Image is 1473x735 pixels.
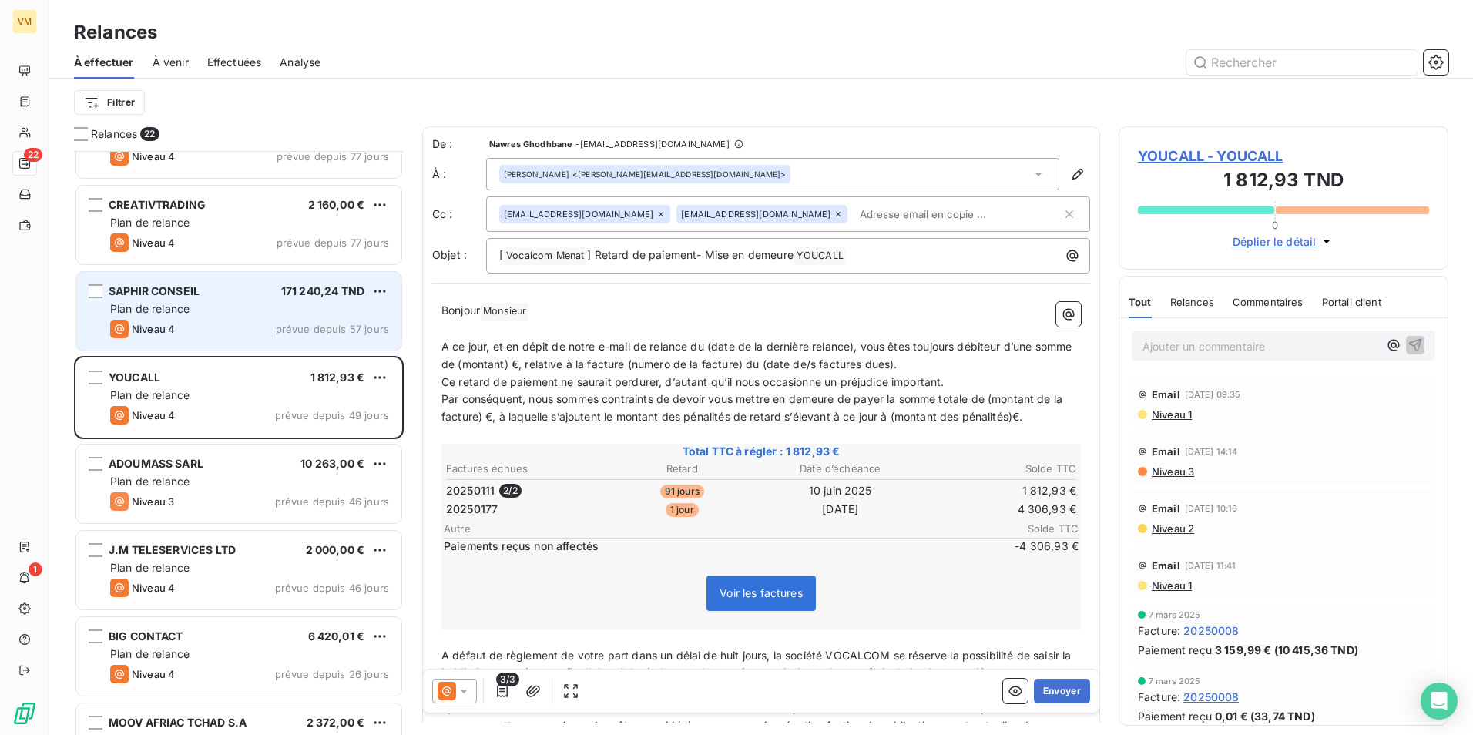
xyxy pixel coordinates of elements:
[132,495,174,508] span: Niveau 3
[489,139,572,149] span: Nawres Ghodhbane
[110,302,190,315] span: Plan de relance
[110,216,190,229] span: Plan de relance
[1149,610,1201,619] span: 7 mars 2025
[1228,233,1340,250] button: Déplier le détail
[1322,296,1381,308] span: Portail client
[432,206,486,222] label: Cc :
[504,210,653,219] span: [EMAIL_ADDRESS][DOMAIN_NAME]
[762,482,919,499] td: 10 juin 2025
[762,461,919,477] th: Date d’échéance
[74,18,157,46] h3: Relances
[132,668,175,680] span: Niveau 4
[276,323,389,335] span: prévue depuis 57 jours
[1138,689,1180,705] span: Facture :
[153,55,189,70] span: À venir
[307,716,365,729] span: 2 372,00 €
[1233,233,1317,250] span: Déplier le détail
[921,501,1078,518] td: 4 306,93 €
[132,323,175,335] span: Niveau 4
[587,248,794,261] span: ] Retard de paiement- Mise en demeure
[504,169,569,180] span: [PERSON_NAME]
[109,284,200,297] span: SAPHIR CONSEIL
[666,503,699,517] span: 1 jour
[1152,502,1180,515] span: Email
[1421,683,1458,720] div: Open Intercom Messenger
[499,248,503,261] span: [
[1152,559,1180,572] span: Email
[1185,561,1236,570] span: [DATE] 11:41
[132,409,175,421] span: Niveau 4
[1183,623,1239,639] span: 20250008
[109,198,206,211] span: CREATIVTRADING
[109,457,203,470] span: ADOUMASS SARL
[132,582,175,594] span: Niveau 4
[986,539,1079,554] span: -4 306,93 €
[441,392,1065,423] span: Par conséquent, nous sommes contraints de devoir vous mettre en demeure de payer la somme totale ...
[109,629,183,643] span: BIG CONTACT
[140,127,159,141] span: 22
[24,148,42,162] span: 22
[91,126,137,142] span: Relances
[1152,388,1180,401] span: Email
[12,9,37,34] div: VM
[277,150,389,163] span: prévue depuis 77 jours
[1185,390,1241,399] span: [DATE] 09:35
[1138,623,1180,639] span: Facture :
[300,457,364,470] span: 10 263,00 €
[110,561,190,574] span: Plan de relance
[1215,642,1358,658] span: 3 159,99 € (10 415,36 TND)
[275,668,389,680] span: prévue depuis 26 jours
[441,304,480,317] span: Bonjour
[1138,708,1212,724] span: Paiement reçu
[1034,679,1090,703] button: Envoyer
[446,483,495,498] span: 20250111
[1185,447,1238,456] span: [DATE] 14:14
[762,501,919,518] td: [DATE]
[1150,579,1192,592] span: Niveau 1
[110,388,190,401] span: Plan de relance
[794,247,846,265] span: YOUCALL
[277,237,389,249] span: prévue depuis 77 jours
[275,582,389,594] span: prévue depuis 46 jours
[109,543,236,556] span: J.M TELESERVICES LTD
[280,55,320,70] span: Analyse
[446,502,498,517] span: 20250177
[921,461,1078,477] th: Solde TTC
[74,90,145,115] button: Filtrer
[1215,708,1315,724] span: 0,01 € (33,74 TND)
[110,475,190,488] span: Plan de relance
[1185,504,1238,513] span: [DATE] 10:16
[109,716,247,729] span: MOOV AFRIAC TCHAD S.A
[444,522,986,535] span: Autre
[496,673,519,686] span: 3/3
[1129,296,1152,308] span: Tout
[1149,676,1201,686] span: 7 mars 2025
[1150,465,1194,478] span: Niveau 3
[720,586,803,599] span: Voir les factures
[921,482,1078,499] td: 1 812,93 €
[660,485,704,498] span: 91 jours
[1152,445,1180,458] span: Email
[481,303,528,321] span: Monsieur
[1138,642,1212,658] span: Paiement reçu
[132,150,175,163] span: Niveau 4
[681,210,830,219] span: [EMAIL_ADDRESS][DOMAIN_NAME]
[986,522,1079,535] span: Solde TTC
[445,461,602,477] th: Factures échues
[310,371,365,384] span: 1 812,93 €
[604,461,761,477] th: Retard
[432,166,486,182] label: À :
[444,539,983,554] span: Paiements reçus non affectés
[499,484,521,498] span: 2 / 2
[29,562,42,576] span: 1
[275,495,389,508] span: prévue depuis 46 jours
[1272,219,1278,231] span: 0
[575,139,729,149] span: - [EMAIL_ADDRESS][DOMAIN_NAME]
[1150,408,1192,421] span: Niveau 1
[1233,296,1304,308] span: Commentaires
[432,136,486,152] span: De :
[308,198,365,211] span: 2 160,00 €
[854,203,1032,226] input: Adresse email en copie ...
[432,248,467,261] span: Objet :
[1150,522,1194,535] span: Niveau 2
